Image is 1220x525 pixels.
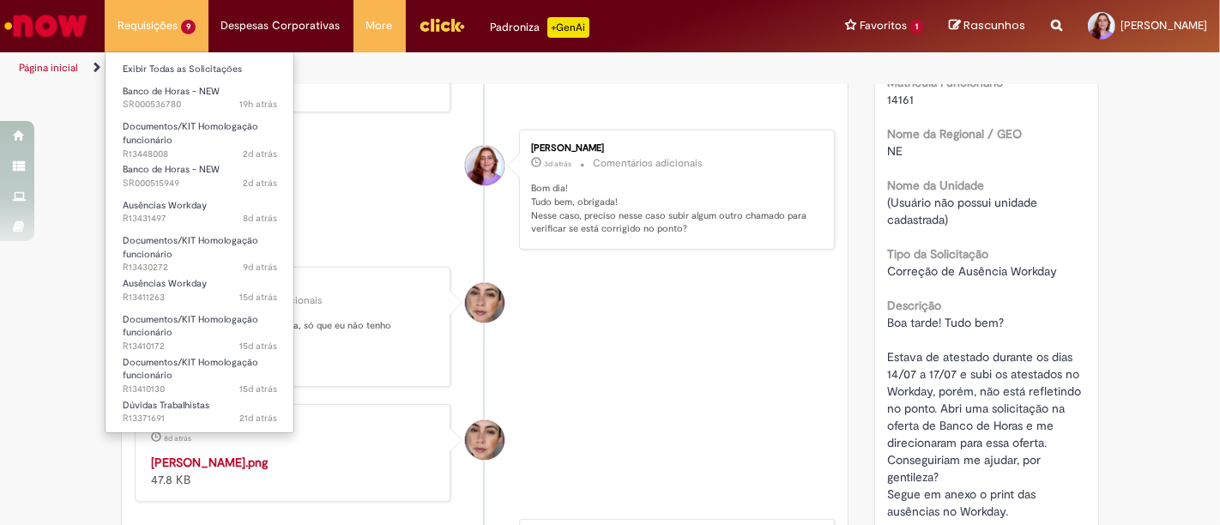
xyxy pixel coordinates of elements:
b: Matrícula Funcionário [888,75,1004,90]
div: Padroniza [491,17,589,38]
span: Rascunhos [963,17,1025,33]
time: 13/08/2025 15:01:10 [239,383,277,395]
time: 19/08/2025 17:59:01 [243,261,277,274]
time: 25/08/2025 09:55:00 [544,159,571,169]
ul: Requisições [105,51,294,433]
span: 9d atrás [243,261,277,274]
time: 27/08/2025 14:09:08 [239,98,277,111]
span: Requisições [118,17,178,34]
span: 9 [181,20,196,34]
time: 20/08/2025 17:54:22 [164,433,191,444]
span: NE [888,143,903,159]
b: Nome da Regional / GEO [888,126,1023,142]
span: 8d atrás [164,433,191,444]
span: Favoritos [860,17,907,34]
div: Ariane Ruiz Amorim [465,283,504,323]
img: click_logo_yellow_360x200.png [419,12,465,38]
a: Aberto R13431497 : Ausências Workday [106,196,294,228]
span: 2d atrás [243,148,277,160]
ul: Trilhas de página [13,52,800,84]
a: Página inicial [19,61,78,75]
a: Aberto R13410172 : Documentos/KIT Homologação funcionário [106,311,294,347]
span: Dúvidas Trabalhistas [123,399,209,412]
b: Nome da Unidade [888,178,985,193]
div: [PERSON_NAME] [531,143,817,154]
span: 8d atrás [243,212,277,225]
span: R13371691 [123,412,277,425]
span: Banco de Horas - NEW [123,163,220,176]
span: R13410130 [123,383,277,396]
p: +GenAi [547,17,589,38]
a: Aberto R13371691 : Dúvidas Trabalhistas [106,396,294,428]
span: Despesas Corporativas [221,17,341,34]
a: Rascunhos [949,18,1025,34]
a: Aberto R13430272 : Documentos/KIT Homologação funcionário [106,232,294,269]
b: Descrição [888,298,942,313]
time: 26/08/2025 11:24:26 [243,177,277,190]
span: 15d atrás [239,383,277,395]
span: 14161 [888,92,915,107]
time: 13/08/2025 17:11:27 [239,291,277,304]
span: 19h atrás [239,98,277,111]
p: Bom dia! Tudo bem, obrigada! Nesse caso, preciso nesse caso subir algum outro chamado para verifi... [531,182,817,236]
span: R13410172 [123,340,277,353]
span: R13431497 [123,212,277,226]
a: Aberto R13410130 : Documentos/KIT Homologação funcionário [106,353,294,390]
time: 20/08/2025 10:20:42 [243,212,277,225]
span: Documentos/KIT Homologação funcionário [123,356,258,383]
a: Exibir Todas as Solicitações [106,60,294,79]
span: 15d atrás [239,340,277,353]
span: [PERSON_NAME] [1120,18,1207,33]
span: 21d atrás [239,412,277,425]
time: 26/08/2025 11:55:59 [243,148,277,160]
span: Documentos/KIT Homologação funcionário [123,313,258,340]
span: Documentos/KIT Homologação funcionário [123,234,258,261]
div: 47.8 KB [151,454,437,488]
a: Aberto SR000536780 : Banco de Horas - NEW [106,82,294,114]
img: ServiceNow [2,9,90,43]
a: Aberto R13448008 : Documentos/KIT Homologação funcionário [106,118,294,154]
span: Correção de Ausência Workday [888,263,1058,279]
a: [PERSON_NAME].png [151,455,268,470]
span: (Usuário não possui unidade cadastrada) [888,195,1042,227]
span: Documentos/KIT Homologação funcionário [123,120,258,147]
span: SR000536780 [123,98,277,112]
span: Ausências Workday [123,277,207,290]
span: R13430272 [123,261,277,275]
span: 15d atrás [239,291,277,304]
span: R13411263 [123,291,277,305]
span: More [366,17,393,34]
div: Ariane Ruiz Amorim [465,420,504,460]
span: R13448008 [123,148,277,161]
a: Aberto R13411263 : Ausências Workday [106,275,294,306]
a: Aberto SR000515949 : Banco de Horas - NEW [106,160,294,192]
span: SR000515949 [123,177,277,190]
span: 3d atrás [544,159,571,169]
span: Banco de Horas - NEW [123,85,220,98]
span: 1 [910,20,923,34]
span: 2d atrás [243,177,277,190]
small: Comentários adicionais [593,156,703,171]
b: Tipo da Solicitação [888,246,989,262]
time: 13/08/2025 15:07:20 [239,340,277,353]
div: Maria Eduarda Rios De Oliveira [465,146,504,185]
time: 07/08/2025 15:01:58 [239,412,277,425]
span: Ausências Workday [123,199,207,212]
